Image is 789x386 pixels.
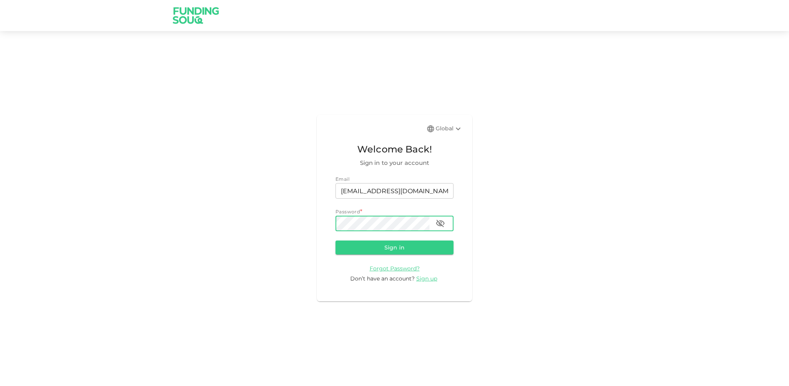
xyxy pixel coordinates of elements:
[335,183,454,199] input: email
[416,275,437,282] span: Sign up
[335,142,454,157] span: Welcome Back!
[335,209,360,215] span: Password
[335,216,429,231] input: password
[335,158,454,168] span: Sign in to your account
[350,275,415,282] span: Don’t have an account?
[335,176,349,182] span: Email
[370,265,420,272] a: Forgot Password?
[335,241,454,254] button: Sign in
[436,124,463,133] div: Global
